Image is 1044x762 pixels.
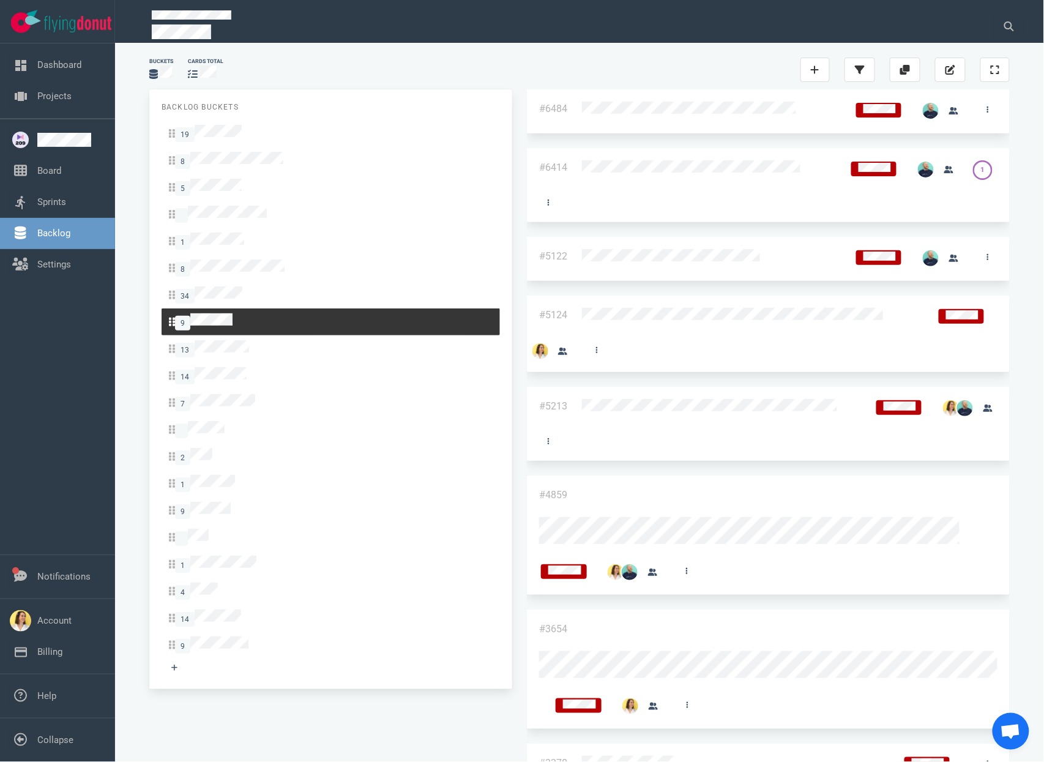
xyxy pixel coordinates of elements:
a: 8 [162,255,500,282]
div: 1 [981,165,985,176]
a: Collapse [37,734,73,745]
span: 14 [175,612,195,627]
span: 9 [175,639,190,654]
span: 4 [175,585,190,600]
a: Account [37,615,72,626]
a: Help [37,690,56,701]
a: 9 [162,308,500,335]
a: #5122 [539,250,567,262]
span: 1 [175,235,190,250]
a: Notifications [37,571,91,582]
a: Board [37,165,61,176]
a: Settings [37,259,71,270]
a: 1 [162,228,500,255]
img: 26 [608,564,624,580]
a: Dashboard [37,59,81,70]
a: #3654 [539,623,567,635]
img: 26 [622,698,638,714]
img: 26 [532,343,548,359]
span: 8 [175,262,190,277]
a: 8 [162,147,500,174]
span: 14 [175,370,195,384]
span: 9 [175,504,190,519]
a: #6414 [539,162,567,173]
div: Buckets [149,58,173,65]
a: 7 [162,389,500,416]
span: 9 [175,316,190,331]
a: 4 [162,578,500,605]
span: 19 [175,127,195,142]
div: cards total [188,58,223,65]
a: #5124 [539,309,567,321]
p: Backlog Buckets [162,102,500,113]
img: 26 [957,400,973,416]
a: Backlog [37,228,70,239]
a: 14 [162,605,500,632]
span: 13 [175,343,195,357]
img: 26 [923,250,939,266]
img: 26 [622,564,638,580]
a: 19 [162,120,500,147]
a: 9 [162,632,500,659]
a: Sprints [37,196,66,207]
img: 26 [918,162,934,177]
a: 34 [162,282,500,308]
span: 2 [175,450,190,465]
img: Flying Donut text logo [44,16,111,32]
a: 1 [162,470,500,497]
img: 26 [943,400,959,416]
a: 2 [162,443,500,470]
span: 5 [175,181,190,196]
a: #5213 [539,400,567,412]
span: 34 [175,289,195,304]
a: 13 [162,335,500,362]
a: 14 [162,362,500,389]
a: 5 [162,174,500,201]
img: 26 [923,103,939,119]
a: 9 [162,497,500,524]
div: Ouvrir le chat [993,713,1029,750]
span: 1 [175,477,190,492]
span: 1 [175,558,190,573]
span: 7 [175,397,190,411]
span: 8 [175,154,190,169]
a: 1 [162,551,500,578]
a: Billing [37,646,62,657]
a: #4859 [539,489,567,501]
a: Projects [37,91,72,102]
a: #6484 [539,103,567,114]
